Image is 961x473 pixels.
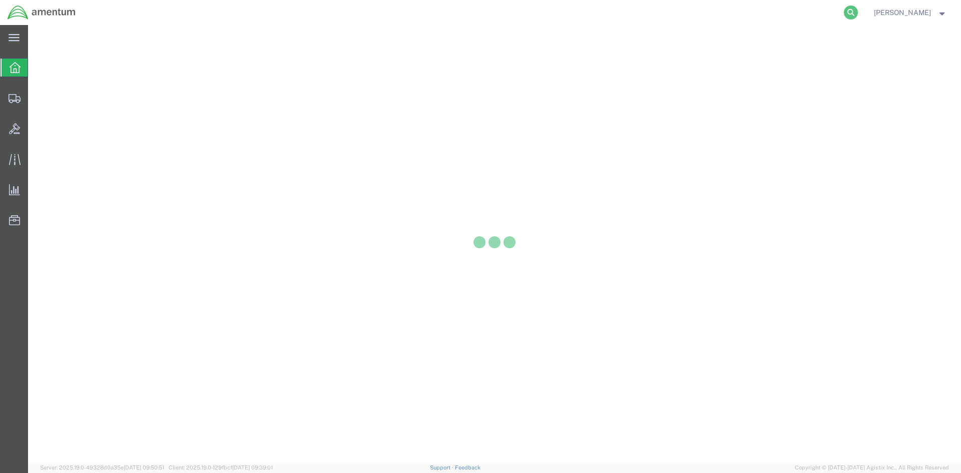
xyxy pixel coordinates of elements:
[124,464,164,470] span: [DATE] 09:50:51
[795,463,949,472] span: Copyright © [DATE]-[DATE] Agistix Inc., All Rights Reserved
[40,464,164,470] span: Server: 2025.19.0-49328d0a35e
[7,5,76,20] img: logo
[873,7,947,19] button: [PERSON_NAME]
[232,464,273,470] span: [DATE] 09:39:01
[169,464,273,470] span: Client: 2025.19.0-129fbcf
[874,7,931,18] span: Jimmy Harwell
[455,464,480,470] a: Feedback
[430,464,455,470] a: Support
